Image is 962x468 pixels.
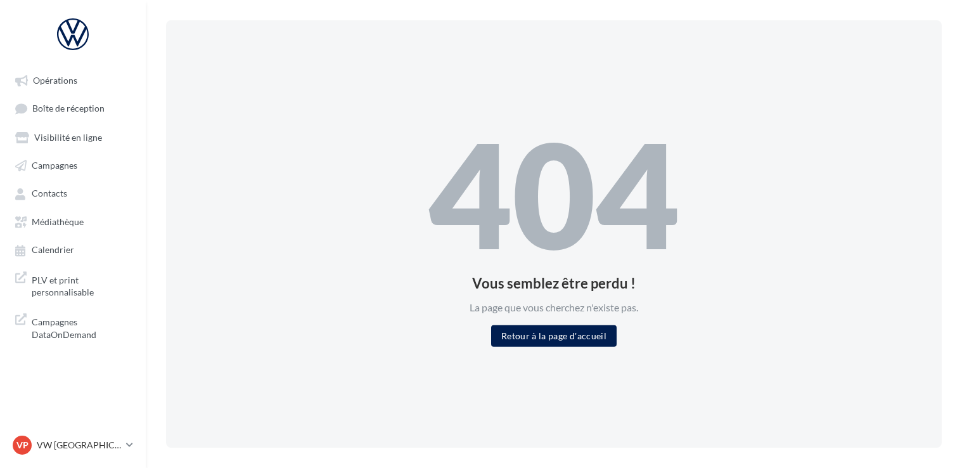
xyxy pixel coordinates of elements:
[8,68,138,91] a: Opérations
[32,103,105,114] span: Boîte de réception
[32,313,131,341] span: Campagnes DataOnDemand
[10,433,136,457] a: VP VW [GEOGRAPHIC_DATA] 13
[8,96,138,120] a: Boîte de réception
[8,308,138,346] a: Campagnes DataOnDemand
[33,75,77,86] span: Opérations
[32,271,131,299] span: PLV et print personnalisable
[8,210,138,233] a: Médiathèque
[16,439,29,452] span: VP
[428,276,679,290] div: Vous semblez être perdu !
[34,132,102,143] span: Visibilité en ligne
[32,245,74,256] span: Calendrier
[428,122,679,266] div: 404
[32,160,77,171] span: Campagnes
[8,181,138,204] a: Contacts
[32,216,84,227] span: Médiathèque
[32,188,67,199] span: Contacts
[8,153,138,176] a: Campagnes
[491,325,617,346] button: Retour à la page d'accueil
[8,126,138,148] a: Visibilité en ligne
[428,300,679,315] div: La page que vous cherchez n'existe pas.
[8,266,138,304] a: PLV et print personnalisable
[37,439,121,452] p: VW [GEOGRAPHIC_DATA] 13
[8,238,138,261] a: Calendrier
